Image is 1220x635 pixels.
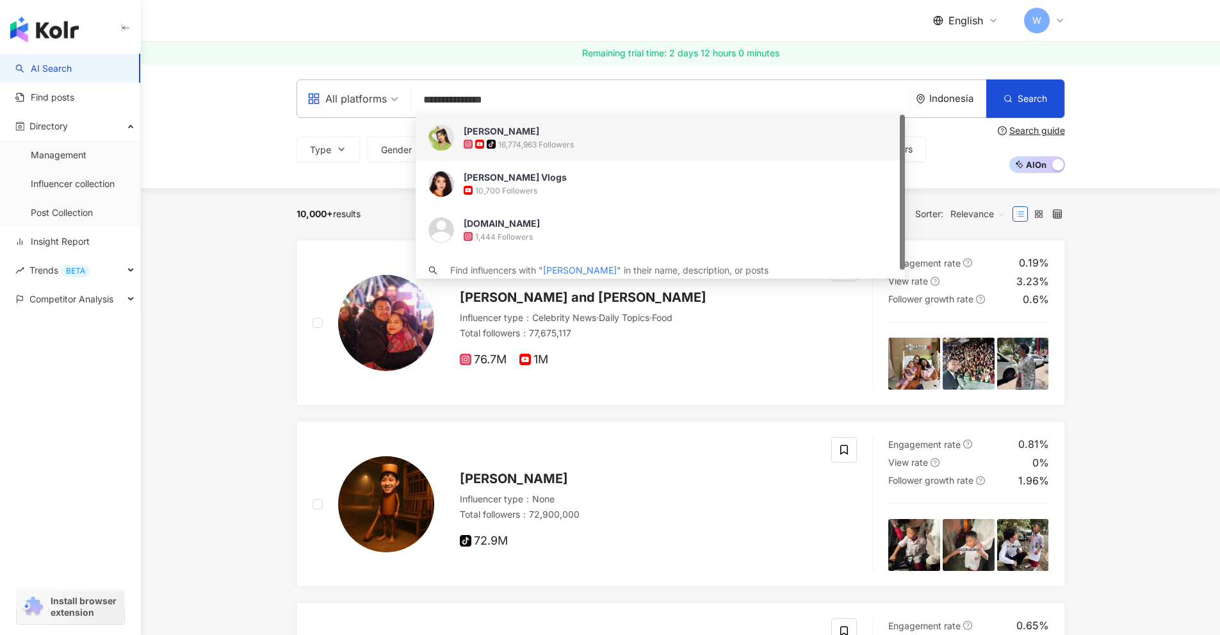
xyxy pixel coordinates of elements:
div: Find influencers with " " in their name, description, or posts [450,263,769,277]
span: Daily Topics [599,312,649,323]
span: appstore [307,92,320,105]
span: question-circle [976,476,985,485]
div: 0% [1032,456,1049,470]
div: [DOMAIN_NAME] [464,217,540,230]
span: Celebrity News [532,312,596,323]
img: KOL Avatar [428,217,454,243]
div: 0.19% [1019,256,1049,270]
img: post-image [943,519,995,571]
span: Follower growth rate [888,475,973,486]
span: search [428,266,437,275]
span: Type [310,145,331,155]
span: question-circle [976,295,985,304]
div: 0.81% [1018,437,1049,451]
div: Sorter: [915,204,1013,224]
div: [PERSON_NAME] [464,125,539,138]
img: post-image [997,519,1049,571]
span: Search [1018,94,1047,104]
div: 3.23% [1016,274,1049,288]
span: · [596,312,599,323]
img: post-image [997,338,1049,390]
span: question-circle [931,458,939,467]
span: 76.7M [460,353,507,367]
div: 1,444 Followers [475,231,533,242]
span: question-circle [963,258,972,267]
img: post-image [888,338,940,390]
span: Competitor Analysis [29,285,113,313]
button: Type [297,136,360,162]
span: 10,000+ [297,208,333,219]
span: View rate [888,457,928,468]
span: question-circle [963,440,972,449]
span: question-circle [963,621,972,630]
a: searchAI Search [15,62,72,75]
span: Engagement rate [888,620,961,631]
span: Trends [29,256,90,285]
span: Directory [29,111,68,140]
div: results [297,209,361,219]
span: Engagement rate [888,258,961,268]
span: rise [15,266,24,275]
span: 72.9M [460,534,508,548]
span: Install browser extension [51,595,120,618]
div: Search guide [1009,126,1065,136]
span: Relevance [950,204,1005,224]
div: Influencer type ： [460,311,817,324]
div: 1.96% [1018,474,1049,488]
span: question-circle [998,126,1007,135]
img: post-image [943,338,995,390]
a: Management [31,149,86,161]
a: KOL Avatar[PERSON_NAME] and [PERSON_NAME]Influencer type：Celebrity News·Daily Topics·FoodTotal fo... [297,240,1065,406]
img: post-image [888,519,940,571]
span: [PERSON_NAME] [543,265,617,276]
button: Gender [368,136,441,162]
span: environment [916,94,925,104]
img: KOL Avatar [428,171,454,197]
span: · [649,312,652,323]
img: logo [10,17,79,42]
a: KOL Avatar[PERSON_NAME]Influencer type：NoneTotal followers：72,900,00072.9MEngagement ratequestion... [297,421,1065,587]
span: W [1032,13,1041,28]
span: View rate [888,276,928,286]
a: Insight Report [15,235,90,248]
div: Total followers ： 72,900,000 [460,508,817,521]
span: English [948,13,983,28]
img: KOL Avatar [338,456,434,552]
div: Indonesia [929,93,986,104]
span: Food [652,312,672,323]
span: Engagement rate [888,439,961,450]
div: All platforms [307,88,387,109]
span: 1M [519,353,548,367]
a: Find posts [15,91,74,104]
div: 0.6% [1023,292,1049,306]
a: Remaining trial time: 2 days 12 hours 0 minutes [141,42,1220,65]
a: Post Collection [31,206,93,219]
span: Gender [381,145,412,155]
div: Influencer type ： None [460,493,817,506]
span: question-circle [931,277,939,286]
span: Follower growth rate [888,293,973,304]
div: 0.65% [1016,618,1049,632]
span: [PERSON_NAME] [460,471,568,486]
div: BETA [61,265,90,277]
a: chrome extensionInstall browser extension [17,590,124,624]
img: chrome extension [20,597,45,617]
div: Total followers ： 77,675,117 [460,327,817,340]
div: [PERSON_NAME] Vlogs [464,171,567,184]
a: Influencer collection [31,177,115,190]
img: KOL Avatar [428,125,454,151]
button: Search [986,79,1064,118]
div: 10,700 Followers [475,185,537,196]
img: KOL Avatar [338,275,434,371]
div: 16,774,963 Followers [498,139,574,150]
span: [PERSON_NAME] and [PERSON_NAME] [460,290,706,305]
